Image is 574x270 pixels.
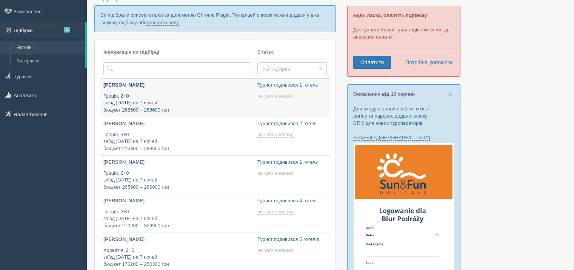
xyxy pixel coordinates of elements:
[254,46,330,59] th: Статус
[257,159,327,166] p: Турист подивився 1 готель
[257,209,295,215] a: не заплановано
[257,197,327,205] p: Турист подивився 4 готелі
[103,120,251,127] p: [PERSON_NAME]
[103,62,251,75] input: Пошук за країною або туристом
[448,90,452,98] button: Close
[257,82,327,89] p: Турист подивився 1 готель
[448,90,452,99] span: ×
[100,46,254,59] th: Інформація по підбірці
[262,65,317,73] span: Усі підбірки
[257,170,294,176] span: не заплановано
[94,5,336,32] p: Ви підібрали список готелів за допомогою Chrome Plugin. Тепер цей список можна додати у вже існую...
[100,194,254,233] a: [PERSON_NAME] Греція, 2+0заїзд [DATE] на 7 ночейбюджет 270200 – 356900 грн
[103,93,251,114] p: Греція, 2+0 заїзд [DATE] на 7 ночей бюджет 268500 – 268600 грн
[257,132,295,138] a: не заплановано
[257,93,295,99] a: не заплановано
[103,159,251,166] p: [PERSON_NAME]
[257,132,294,138] span: не заплановано
[14,41,85,54] a: Активні
[103,247,251,268] p: Хорватiя, 2+0 заїзд [DATE] на 7 ночей бюджет 176200 – 250300 грн
[353,134,454,141] p: :
[103,82,251,89] p: [PERSON_NAME]
[14,54,85,68] a: Завершені
[103,236,251,243] p: [PERSON_NAME]
[347,6,460,77] div: Доступ для Вашої турагенції обмежено до внесення оплати
[353,135,430,141] a: Sun&Fun у [GEOGRAPHIC_DATA]
[257,120,327,127] p: Турист подивився 2 готелі
[353,105,454,127] p: Для входу в онлайн кабінети без логіну та паролю, додано кнопку CRM для нових туроператорів.
[100,79,254,117] a: [PERSON_NAME] Греція, 2+0заїзд [DATE] на 7 ночейбюджет 268500 – 268600 грн
[103,197,251,205] p: [PERSON_NAME]
[257,247,294,253] span: не заплановано
[64,27,70,33] span: 1
[257,93,294,99] span: не заплановано
[353,91,415,97] a: Оновлення від 10 серпня
[257,236,327,243] p: Турист подивився 5 готелів
[353,56,391,69] a: Оплатити
[103,131,251,152] p: Греція, 3+0 заїзд [DATE] на 7 ночей бюджет 210300 – 288600 грн
[257,247,295,253] a: не заплановано
[146,20,179,26] a: створити нову
[257,209,294,215] span: не заплановано
[103,170,251,191] p: Греція, 2+0 заїзд [DATE] на 7 ночей бюджет 265900 – 266000 грн
[100,156,254,194] a: [PERSON_NAME] Греція, 2+0заїзд [DATE] на 7 ночейбюджет 265900 – 266000 грн
[100,117,254,155] a: [PERSON_NAME] Греція, 3+0заїзд [DATE] на 7 ночейбюджет 210300 – 288600 грн
[400,56,452,69] a: Потрібна допомога
[353,12,427,18] b: Будь ласка, оплатіть підписку
[257,62,327,75] button: Усі підбірки
[257,170,295,176] a: не заплановано
[103,208,251,230] p: Греція, 2+0 заїзд [DATE] на 7 ночей бюджет 270200 – 356900 грн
